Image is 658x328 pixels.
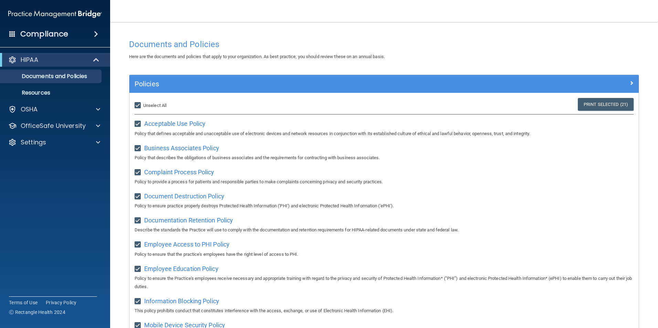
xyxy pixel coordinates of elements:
[144,168,214,176] span: Complaint Process Policy
[46,299,77,306] a: Privacy Policy
[135,103,142,108] input: Unselect All
[135,154,634,162] p: Policy that describes the obligations of business associates and the requirements for contracting...
[135,307,634,315] p: This policy prohibits conduct that constitutes interference with the access, exchange, or use of ...
[8,105,100,113] a: OSHA
[578,98,634,111] a: Print Selected (21)
[135,202,634,210] p: Policy to ensure practice properly destroys Protected Health Information ('PHI') and electronic P...
[8,138,100,146] a: Settings
[144,144,219,152] span: Business Associates Policy
[8,122,100,130] a: OfficeSafe University
[4,73,98,80] p: Documents and Policies
[135,80,506,88] h5: Policies
[21,105,38,113] p: OSHA
[8,7,102,21] img: PMB logo
[21,56,38,64] p: HIPAA
[144,265,219,272] span: Employee Education Policy
[135,178,634,186] p: Policy to provide a process for patients and responsible parties to make complaints concerning pr...
[135,226,634,234] p: Describe the standards the Practice will use to comply with the documentation and retention requi...
[144,217,233,224] span: Documentation Retention Policy
[135,130,634,138] p: Policy that defines acceptable and unacceptable use of electronic devices and network resources i...
[144,241,230,248] span: Employee Access to PHI Policy
[135,274,634,291] p: Policy to ensure the Practice's employees receive necessary and appropriate training with regard ...
[20,29,68,39] h4: Compliance
[21,138,46,146] p: Settings
[21,122,86,130] p: OfficeSafe University
[9,299,38,306] a: Terms of Use
[135,78,634,89] a: Policies
[129,54,385,59] span: Here are the documents and policies that apply to your organization. As best practice, you should...
[144,193,224,200] span: Document Destruction Policy
[9,309,65,316] span: Ⓒ Rectangle Health 2024
[143,103,167,108] span: Unselect All
[8,56,100,64] a: HIPAA
[135,250,634,259] p: Policy to ensure that the practice's employees have the right level of access to PHI.
[144,120,205,127] span: Acceptable Use Policy
[144,297,219,305] span: Information Blocking Policy
[4,89,98,96] p: Resources
[129,40,639,49] h4: Documents and Policies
